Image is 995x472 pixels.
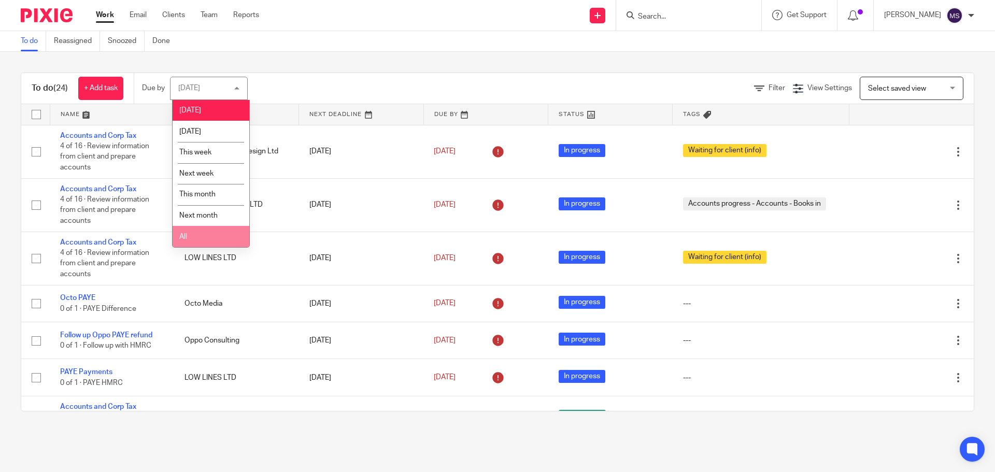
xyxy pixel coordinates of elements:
[174,285,298,322] td: Octo Media
[559,144,605,157] span: In progress
[434,337,456,344] span: [DATE]
[683,373,839,383] div: ---
[152,31,178,51] a: Done
[559,333,605,346] span: In progress
[884,10,941,20] p: [PERSON_NAME]
[179,212,218,219] span: Next month
[179,107,201,114] span: [DATE]
[96,10,114,20] a: Work
[559,296,605,309] span: In progress
[60,379,123,387] span: 0 of 1 · PAYE HMRC
[130,10,147,20] a: Email
[21,8,73,22] img: Pixie
[179,170,214,177] span: Next week
[299,178,423,232] td: [DATE]
[54,31,100,51] a: Reassigned
[434,254,456,262] span: [DATE]
[683,251,766,264] span: Waiting for client (info)
[559,251,605,264] span: In progress
[434,374,456,381] span: [DATE]
[60,305,136,312] span: 0 of 1 · PAYE Difference
[683,197,826,210] span: Accounts progress - Accounts - Books in
[946,7,963,24] img: svg%3E
[683,111,701,117] span: Tags
[174,396,298,438] td: NG Health & Fitness Limited
[769,84,785,92] span: Filter
[60,132,136,139] a: Accounts and Corp Tax
[174,359,298,396] td: LOW LINES LTD
[32,83,68,94] h1: To do
[174,232,298,285] td: LOW LINES LTD
[179,191,216,198] span: This month
[434,300,456,307] span: [DATE]
[201,10,218,20] a: Team
[434,201,456,208] span: [DATE]
[299,396,423,438] td: [DATE]
[21,31,46,51] a: To do
[179,128,201,135] span: [DATE]
[60,403,136,410] a: Accounts and Corp Tax
[299,285,423,322] td: [DATE]
[299,359,423,396] td: [DATE]
[637,12,730,22] input: Search
[559,370,605,383] span: In progress
[683,298,839,309] div: ---
[108,31,145,51] a: Snoozed
[179,149,211,156] span: This week
[559,410,606,423] span: Not started
[60,185,136,193] a: Accounts and Corp Tax
[179,233,187,240] span: All
[787,11,827,19] span: Get Support
[162,10,185,20] a: Clients
[60,342,151,349] span: 0 of 1 · Follow up with HMRC
[142,83,165,93] p: Due by
[559,197,605,210] span: In progress
[233,10,259,20] a: Reports
[78,77,123,100] a: + Add task
[60,332,152,339] a: Follow up Oppo PAYE refund
[299,232,423,285] td: [DATE]
[683,144,766,157] span: Waiting for client (info)
[299,322,423,359] td: [DATE]
[178,84,200,92] div: [DATE]
[174,322,298,359] td: Oppo Consulting
[53,84,68,92] span: (24)
[60,196,149,224] span: 4 of 16 · Review information from client and prepare accounts
[60,294,95,302] a: Octo PAYE
[60,249,149,278] span: 4 of 16 · Review information from client and prepare accounts
[60,142,149,171] span: 4 of 16 · Review information from client and prepare accounts
[60,239,136,246] a: Accounts and Corp Tax
[434,148,456,155] span: [DATE]
[60,368,112,376] a: PAYE Payments
[807,84,852,92] span: View Settings
[868,85,926,92] span: Select saved view
[683,335,839,346] div: ---
[299,125,423,178] td: [DATE]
